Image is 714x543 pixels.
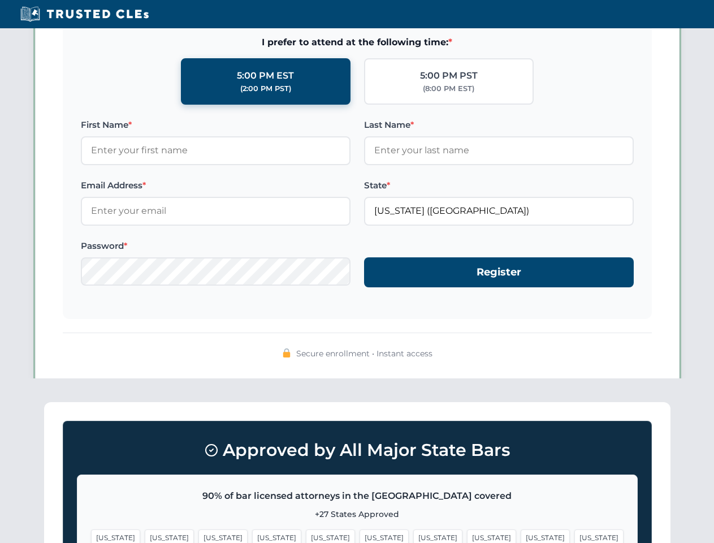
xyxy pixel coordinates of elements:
[77,435,638,466] h3: Approved by All Major State Bars
[237,68,294,83] div: 5:00 PM EST
[81,197,350,225] input: Enter your email
[91,508,624,520] p: +27 States Approved
[364,179,634,192] label: State
[81,35,634,50] span: I prefer to attend at the following time:
[420,68,478,83] div: 5:00 PM PST
[364,136,634,165] input: Enter your last name
[240,83,291,94] div: (2:00 PM PST)
[81,136,350,165] input: Enter your first name
[364,257,634,287] button: Register
[423,83,474,94] div: (8:00 PM EST)
[364,118,634,132] label: Last Name
[91,489,624,503] p: 90% of bar licensed attorneys in the [GEOGRAPHIC_DATA] covered
[81,179,350,192] label: Email Address
[81,118,350,132] label: First Name
[17,6,152,23] img: Trusted CLEs
[364,197,634,225] input: Florida (FL)
[296,347,432,360] span: Secure enrollment • Instant access
[282,348,291,357] img: 🔒
[81,239,350,253] label: Password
